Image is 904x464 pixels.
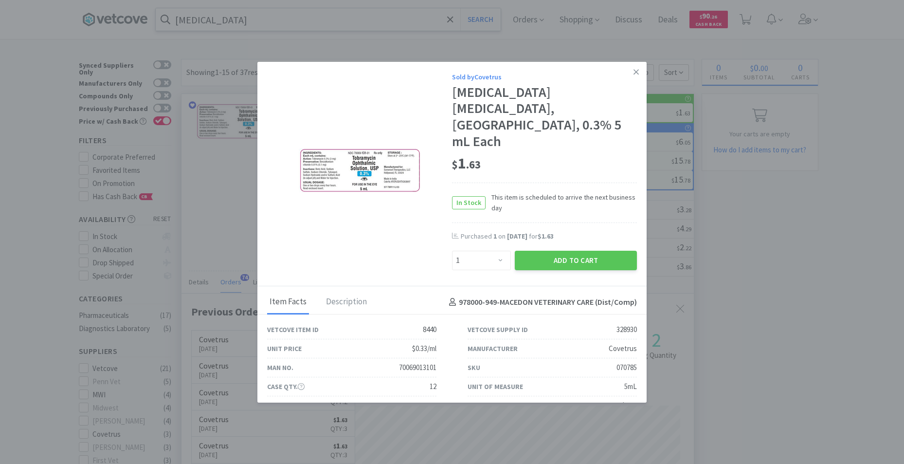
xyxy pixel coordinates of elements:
span: . 63 [466,158,481,171]
div: List Price [468,400,501,411]
div: [MEDICAL_DATA] [MEDICAL_DATA], [GEOGRAPHIC_DATA], 0.3% 5 mL Each [452,84,637,149]
div: Vetcove Supply ID [468,324,528,335]
div: Purchased on for [461,232,637,241]
span: $1.63 [538,232,554,241]
div: Vetcove Item ID [267,324,319,335]
span: In Stock [452,197,485,209]
div: 70069013101 [399,362,436,373]
div: Man No. [267,362,293,373]
h4: 978000-949 - MACEDON VETERINARY CARE (Dist/Comp) [445,296,637,309]
span: [DATE] [507,232,527,241]
div: Covetrus [609,343,637,354]
span: $ [452,158,458,171]
div: 5mL [624,381,637,392]
div: $0.33/ml [412,343,436,354]
div: 328930 [616,324,637,335]
div: $2.53 [622,400,637,411]
div: Unit of Measure [468,381,523,392]
div: Pack Type [267,400,301,411]
div: Sold by Covetrus [452,72,637,82]
div: Item Facts [267,290,309,315]
div: 070785 [616,362,637,373]
span: This item is scheduled to arrive the next business day [486,192,637,214]
span: 1 [493,232,497,241]
div: Description [324,290,369,315]
button: Add to Cart [515,251,637,270]
div: Each [422,400,436,411]
div: Case Qty. [267,381,305,392]
div: SKU [468,362,480,373]
div: 12 [430,381,436,392]
div: Unit Price [267,343,302,354]
div: 8440 [423,324,436,335]
span: 1 [452,153,481,173]
img: 046ffeb4b2dc4ae897b5d67ad66a299e_328930.png [299,148,420,193]
div: Manufacturer [468,343,518,354]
